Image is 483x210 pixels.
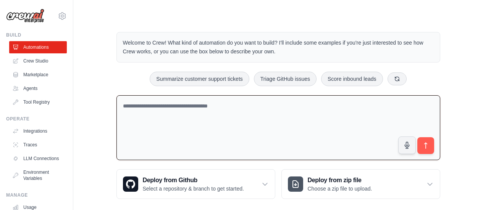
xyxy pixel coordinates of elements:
[9,55,67,67] a: Crew Studio
[308,176,372,185] h3: Deploy from zip file
[143,185,244,192] p: Select a repository & branch to get started.
[9,96,67,108] a: Tool Registry
[9,166,67,184] a: Environment Variables
[6,9,44,23] img: Logo
[9,139,67,151] a: Traces
[123,38,434,56] p: Welcome to Crew! What kind of automation do you want to build? I'll include some examples if you'...
[9,125,67,137] a: Integrations
[6,192,67,198] div: Manage
[6,116,67,122] div: Operate
[445,173,483,210] iframe: Chat Widget
[308,185,372,192] p: Choose a zip file to upload.
[254,72,317,86] button: Triage GitHub issues
[9,41,67,53] a: Automations
[321,72,383,86] button: Score inbound leads
[9,69,67,81] a: Marketplace
[150,72,249,86] button: Summarize customer support tickets
[9,152,67,165] a: LLM Connections
[6,32,67,38] div: Build
[143,176,244,185] h3: Deploy from Github
[9,82,67,95] a: Agents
